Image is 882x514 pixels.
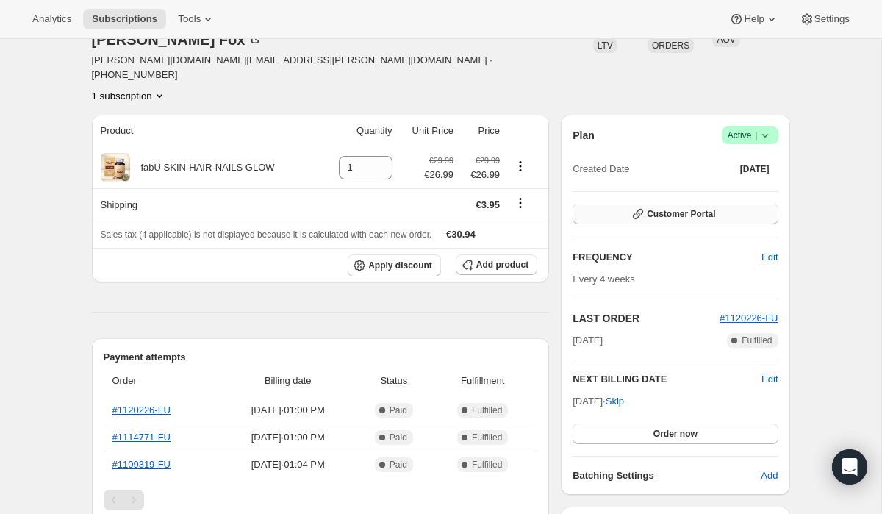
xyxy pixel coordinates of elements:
span: Status [360,374,429,388]
span: Fulfilled [472,404,502,416]
span: [PERSON_NAME][DOMAIN_NAME][EMAIL_ADDRESS][PERSON_NAME][DOMAIN_NAME] · [PHONE_NUMBER] [92,53,581,82]
button: Help [720,9,787,29]
span: Created Date [573,162,629,176]
nav: Pagination [104,490,538,510]
button: Shipping actions [509,195,532,211]
span: Help [744,13,764,25]
span: [DATE] · 01:00 PM [225,430,351,445]
div: [PERSON_NAME] Fox [92,32,263,47]
span: Settings [814,13,850,25]
span: Add [761,468,778,483]
span: €26.99 [424,168,453,182]
button: Skip [597,390,633,413]
span: [DATE] · [573,396,624,407]
span: Add product [476,259,528,271]
button: Analytics [24,9,80,29]
th: Unit Price [397,115,458,147]
span: Paid [390,404,407,416]
span: Paid [390,459,407,471]
span: Active [728,128,772,143]
h2: LAST ORDER [573,311,720,326]
a: #1114771-FU [112,432,171,443]
span: ORDERS [652,40,689,51]
button: Order now [573,424,778,444]
span: €3.95 [476,199,501,210]
h2: FREQUENCY [573,250,761,265]
span: Skip [606,394,624,409]
span: €26.99 [462,168,500,182]
button: Settings [791,9,858,29]
div: Open Intercom Messenger [832,449,867,485]
span: €30.94 [446,229,476,240]
button: [DATE] [731,159,778,179]
span: AOV [717,35,735,45]
span: Customer Portal [647,208,715,220]
button: #1120226-FU [720,311,778,326]
button: Subscriptions [83,9,166,29]
button: Edit [753,246,786,269]
a: #1109319-FU [112,459,171,470]
span: Every 4 weeks [573,274,635,285]
button: Tools [169,9,224,29]
span: Fulfilled [742,335,772,346]
span: [DATE] [573,333,603,348]
img: product img [101,153,130,182]
th: Shipping [92,188,320,221]
span: LTV [598,40,613,51]
span: | [755,129,757,141]
button: Product actions [92,88,167,103]
button: Edit [761,372,778,387]
span: Fulfilled [472,432,502,443]
h2: Payment attempts [104,350,538,365]
span: Subscriptions [92,13,157,25]
button: Product actions [509,158,532,174]
th: Price [458,115,504,147]
span: Fulfilled [472,459,502,471]
small: €29.99 [476,156,500,165]
th: Order [104,365,220,397]
span: [DATE] · 01:04 PM [225,457,351,472]
h2: Plan [573,128,595,143]
h6: Batching Settings [573,468,761,483]
span: Fulfillment [437,374,528,388]
a: #1120226-FU [720,313,778,324]
span: Billing date [225,374,351,388]
span: Order now [653,428,698,440]
button: Apply discount [348,254,441,276]
small: €29.99 [429,156,453,165]
span: Apply discount [368,260,432,271]
button: Add product [456,254,537,275]
span: Edit [761,250,778,265]
span: Analytics [32,13,71,25]
span: Sales tax (if applicable) is not displayed because it is calculated with each new order. [101,229,432,240]
span: [DATE] [740,163,770,175]
div: fabÜ SKIN-HAIR-NAILS GLOW [130,160,275,175]
span: Tools [178,13,201,25]
button: Customer Portal [573,204,778,224]
span: Paid [390,432,407,443]
span: [DATE] · 01:00 PM [225,403,351,418]
a: #1120226-FU [112,404,171,415]
button: Add [752,464,786,488]
th: Product [92,115,320,147]
th: Quantity [320,115,397,147]
h2: NEXT BILLING DATE [573,372,761,387]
